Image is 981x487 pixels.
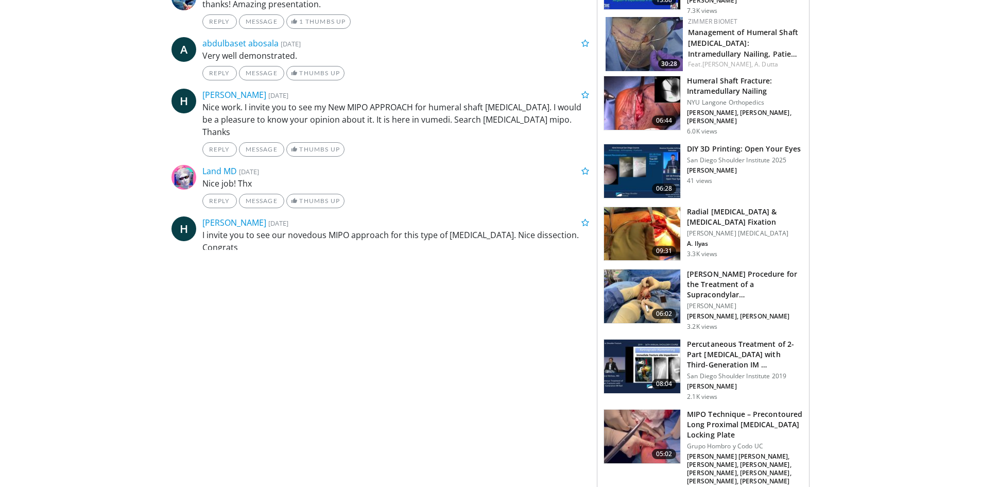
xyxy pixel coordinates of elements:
h3: [PERSON_NAME] Procedure for the Treatment of a Supracondylar… [687,269,803,300]
a: Thumbs Up [286,194,345,208]
a: 06:02 [PERSON_NAME] Procedure for the Treatment of a Supracondylar… [PERSON_NAME] [PERSON_NAME], ... [604,269,803,331]
small: [DATE] [281,39,301,48]
p: San Diego Shoulder Institute 2025 [687,156,801,164]
a: Message [239,142,284,157]
p: [PERSON_NAME] [PERSON_NAME], [PERSON_NAME], [PERSON_NAME], [PERSON_NAME], [PERSON_NAME], [PERSON_... [687,452,803,485]
span: 09:31 [652,246,677,256]
p: [PERSON_NAME] [MEDICAL_DATA] [687,229,803,238]
p: Very well demonstrated. [202,49,590,62]
a: A [171,37,196,62]
p: [PERSON_NAME] [687,302,803,310]
p: 3.2K views [687,323,717,331]
a: [PERSON_NAME] [202,217,266,228]
small: [DATE] [268,219,288,228]
h3: Humeral Shaft Fracture: Intramedullary Nailing [687,76,803,96]
h3: Radial [MEDICAL_DATA] & [MEDICAL_DATA] Fixation [687,207,803,227]
p: 2.1K views [687,393,717,401]
img: Vx8lr-LI9TPdNKgn4xMDoxOm1xO1xPzH.150x105_q85_crop-smart_upscale.jpg [604,76,680,130]
p: A. Ilyas [687,240,803,248]
p: NYU Langone Orthopedics [687,98,803,107]
a: [PERSON_NAME], [702,60,753,69]
span: 1 [299,18,303,25]
h3: DIY 3D Printing: Open Your Eyes [687,144,801,154]
p: 7.3K views [687,7,717,15]
p: [PERSON_NAME], [PERSON_NAME] [687,312,803,321]
div: Feat. [688,60,801,69]
p: 6.0K views [687,127,717,136]
p: 3.3K views [687,250,717,258]
h3: MIPO Technique – Precontoured Long Proximal [MEDICAL_DATA] Locking Plate [687,409,803,440]
img: 66ecb173-4860-4b81-a768-3e841f596fa1.150x105_q85_crop-smart_upscale.jpg [604,270,680,323]
span: 06:44 [652,115,677,126]
p: [PERSON_NAME], [PERSON_NAME], [PERSON_NAME] [687,109,803,125]
a: Thumbs Up [286,66,345,80]
img: Avatar [171,165,196,190]
small: [DATE] [239,167,259,176]
a: 09:31 Radial [MEDICAL_DATA] & [MEDICAL_DATA] Fixation [PERSON_NAME] [MEDICAL_DATA] A. Ilyas 3.3K ... [604,207,803,261]
span: 05:02 [652,449,677,459]
a: Reply [202,142,237,157]
a: H [171,89,196,113]
p: Nice job! Thx [202,177,590,190]
a: Message [239,14,284,29]
a: Management of Humeral Shaft [MEDICAL_DATA]: Intramedullary Nailing, Patie… [688,27,798,59]
a: Reply [202,14,237,29]
p: Grupo Hombro y Codo UC [687,442,803,450]
a: 1 Thumbs Up [286,14,351,29]
span: 06:02 [652,309,677,319]
a: Zimmer Biomet [688,17,737,26]
h3: Percutaneous Treatment of 2-Part [MEDICAL_DATA] with Third-Generation IM … [687,339,803,370]
img: d1c155ff-6985-427d-872b-6581e95acfd2.150x105_q85_crop-smart_upscale.jpg [604,144,680,198]
a: Land MD [202,165,237,177]
a: 08:04 Percutaneous Treatment of 2-Part [MEDICAL_DATA] with Third-Generation IM … San Diego Should... [604,339,803,401]
p: San Diego Shoulder Institute 2019 [687,372,803,380]
a: Reply [202,66,237,80]
a: 06:28 DIY 3D Printing: Open Your Eyes San Diego Shoulder Institute 2025 [PERSON_NAME] 41 views [604,144,803,198]
p: 41 views [687,177,712,185]
small: [DATE] [268,91,288,100]
img: 7f3345ee-1a51-4195-8be1-b64b6f73790f.150x105_q85_crop-smart_upscale.jpg [606,17,683,71]
a: A. Dutta [754,60,778,69]
a: [PERSON_NAME] [202,89,266,100]
p: Nice work. I invite you to see my New MIPO APPROACH for humeral shaft [MEDICAL_DATA]. I would be ... [202,101,590,138]
a: Thumbs Up [286,142,345,157]
p: [PERSON_NAME] [687,382,803,391]
a: Message [239,194,284,208]
p: I invite you to see our novedous MIPO approach for this type of [MEDICAL_DATA]. Nice dissection. ... [202,229,590,254]
img: f3e84d5d-5976-4088-bd6c-34e7a9c3a549.150x105_q85_crop-smart_upscale.jpg [604,410,680,463]
a: Reply [202,194,237,208]
p: [PERSON_NAME] [687,166,801,175]
img: 634e4748-58a3-4363-8944-ab953f25481d.150x105_q85_crop-smart_upscale.jpg [604,340,680,393]
a: 30:28 [606,17,683,71]
img: 1a029523-c5b6-47f9-a6c2-d5a8f7fe52af.150x105_q85_crop-smart_upscale.jpg [604,207,680,261]
a: abdulbaset abosala [202,38,279,49]
a: Message [239,66,284,80]
a: 06:44 Humeral Shaft Fracture: Intramedullary Nailing NYU Langone Orthopedics [PERSON_NAME], [PERS... [604,76,803,136]
a: H [171,216,196,241]
span: 06:28 [652,183,677,194]
span: 08:04 [652,379,677,389]
span: 30:28 [658,59,680,69]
